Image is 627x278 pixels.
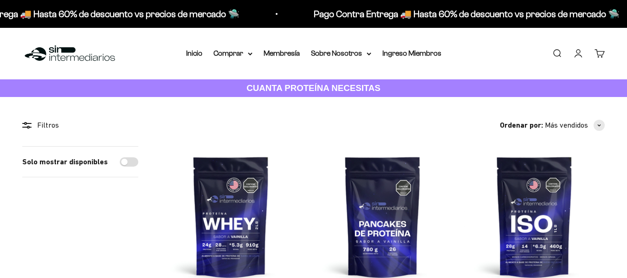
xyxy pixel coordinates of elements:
summary: Comprar [213,47,252,59]
summary: Sobre Nosotros [311,47,371,59]
span: Ordenar por: [500,119,543,131]
label: Solo mostrar disponibles [22,156,108,168]
a: Ingreso Miembros [382,49,441,57]
span: Más vendidos [545,119,588,131]
p: Pago Contra Entrega 🚚 Hasta 60% de descuento vs precios de mercado 🛸 [312,6,618,21]
strong: CUANTA PROTEÍNA NECESITAS [246,83,381,93]
a: Inicio [186,49,202,57]
a: Membresía [264,49,300,57]
button: Más vendidos [545,119,605,131]
div: Filtros [22,119,138,131]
